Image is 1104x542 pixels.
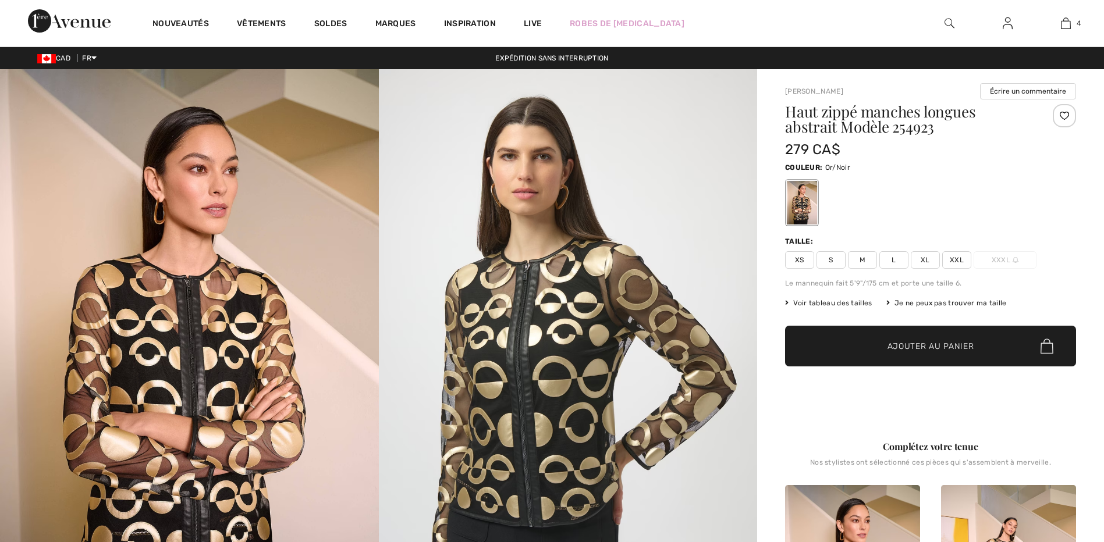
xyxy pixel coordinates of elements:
span: 279 CA$ [785,141,840,158]
span: XXL [942,251,971,269]
span: Or/Noir [825,163,850,172]
img: Mes infos [1003,16,1013,30]
span: Couleur: [785,163,822,172]
span: Inspiration [444,19,496,31]
a: Nouveautés [152,19,209,31]
img: 1ère Avenue [28,9,111,33]
button: Ajouter au panier [785,326,1076,366]
div: Nos stylistes ont sélectionné ces pièces qui s'assemblent à merveille. [785,458,1076,476]
div: Or/Noir [787,181,817,224]
iframe: Ouvre un widget dans lequel vous pouvez trouver plus d’informations [1030,455,1092,484]
span: XXXL [974,251,1036,269]
span: XS [785,251,814,269]
a: Soldes [314,19,347,31]
img: Mon panier [1061,16,1071,30]
a: 4 [1037,16,1094,30]
div: Complétez votre tenue [785,440,1076,454]
a: Se connecter [993,16,1022,31]
a: Live [524,17,542,30]
a: [PERSON_NAME] [785,87,843,95]
span: Ajouter au panier [888,340,974,352]
span: S [817,251,846,269]
a: Marques [375,19,416,31]
div: Le mannequin fait 5'9"/175 cm et porte une taille 6. [785,278,1076,288]
span: M [848,251,877,269]
a: Robes de [MEDICAL_DATA] [570,17,684,30]
h1: Haut zippé manches longues abstrait Modèle 254923 [785,104,1028,134]
div: Je ne peux pas trouver ma taille [886,298,1007,308]
img: recherche [945,16,954,30]
span: Voir tableau des tailles [785,298,872,308]
img: ring-m.svg [1013,257,1018,263]
img: Bag.svg [1041,338,1053,354]
span: CAD [37,54,75,62]
span: 4 [1077,18,1081,28]
span: XL [911,251,940,269]
span: FR [82,54,97,62]
img: Canadian Dollar [37,54,56,63]
button: Écrire un commentaire [980,83,1076,99]
a: Vêtements [237,19,286,31]
span: L [879,251,908,269]
div: Taille: [785,236,815,247]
